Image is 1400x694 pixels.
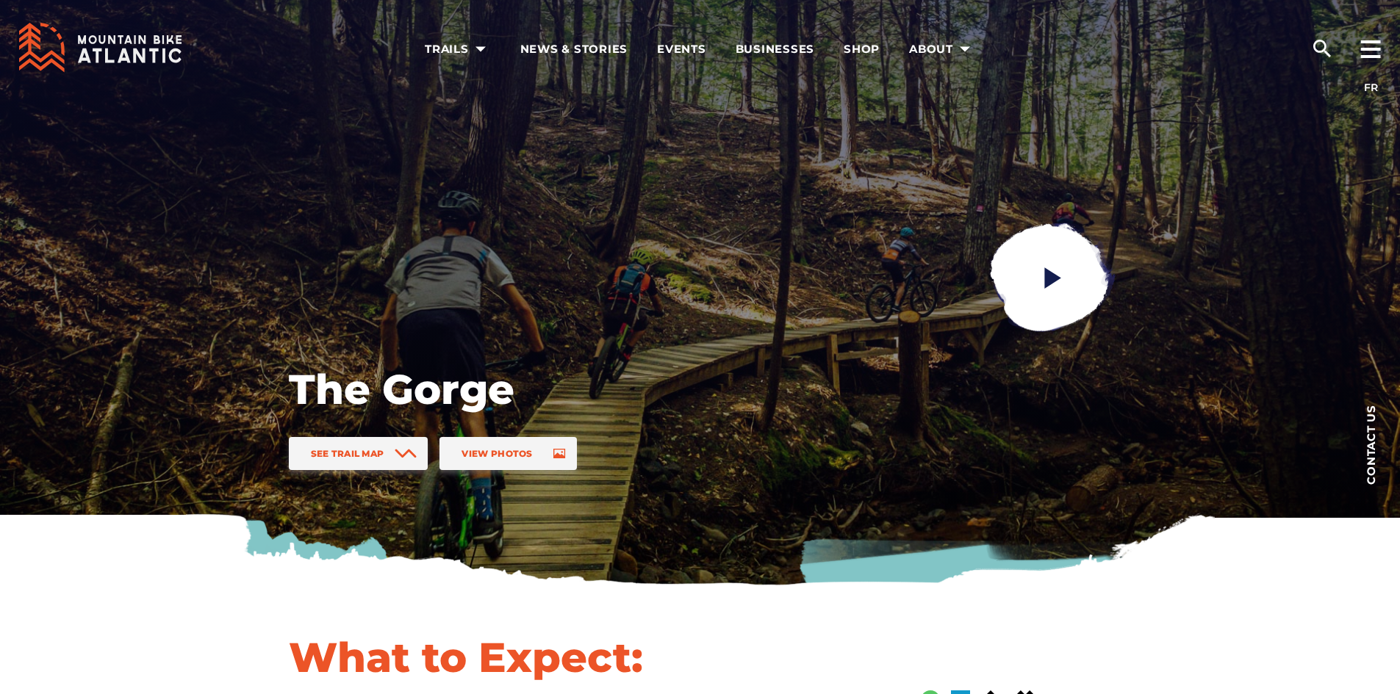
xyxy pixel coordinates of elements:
[425,42,491,57] span: Trails
[289,364,759,415] h1: The Gorge
[657,42,706,57] span: Events
[289,632,767,683] h1: What to Expect:
[1039,264,1066,291] ion-icon: play
[289,437,428,470] a: See Trail Map
[736,42,815,57] span: Businesses
[955,39,975,59] ion-icon: arrow dropdown
[844,42,880,57] span: Shop
[439,437,576,470] a: View Photos
[462,448,532,459] span: View Photos
[1364,81,1378,94] a: FR
[1341,382,1400,507] a: Contact us
[311,448,384,459] span: See Trail Map
[1365,405,1376,485] span: Contact us
[1310,37,1334,60] ion-icon: search
[520,42,628,57] span: News & Stories
[909,42,975,57] span: About
[470,39,491,59] ion-icon: arrow dropdown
